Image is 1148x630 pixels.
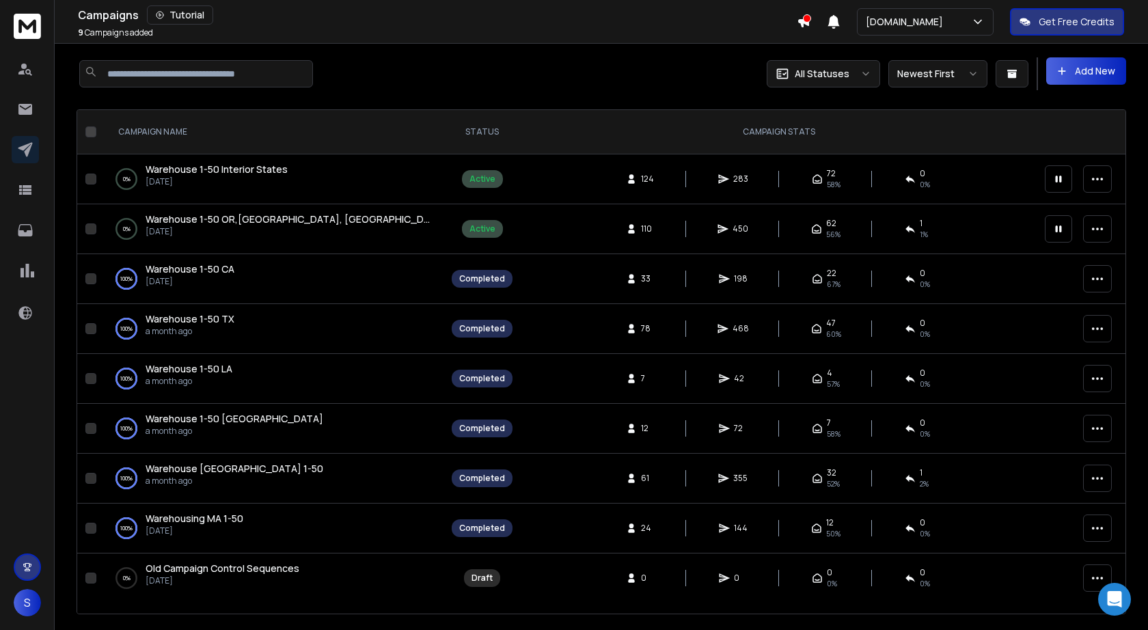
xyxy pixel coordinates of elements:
div: Completed [459,273,505,284]
span: 78 [641,323,655,334]
span: 72 [827,168,836,179]
p: 0 % [123,222,131,236]
span: 42 [734,373,748,384]
span: 56 % [826,229,840,240]
span: 60 % [826,329,841,340]
p: a month ago [146,376,232,387]
span: Warehouse 1-50 OR,[GEOGRAPHIC_DATA], [GEOGRAPHIC_DATA], [GEOGRAPHIC_DATA],[GEOGRAPHIC_DATA],[GEOG... [146,213,971,225]
span: 0 % [920,379,930,389]
td: 100%Warehouse 1-50 TXa month ago [102,304,443,354]
p: a month ago [146,326,234,337]
div: Completed [459,423,505,434]
span: 67 % [827,279,840,290]
span: 50 % [826,528,840,539]
span: 62 [826,218,836,229]
p: 100 % [120,422,133,435]
span: 0 % [920,279,930,290]
div: Draft [471,573,493,584]
span: 72 [734,423,748,434]
button: Get Free Credits [1010,8,1124,36]
span: 9 [78,27,83,38]
span: 0 [920,168,925,179]
a: Warehouse 1-50 CA [146,262,234,276]
span: 0 [827,567,832,578]
span: 0 [920,517,925,528]
td: 100%Warehouse 1-50 CA[DATE] [102,254,443,304]
th: CAMPAIGN NAME [102,110,443,154]
span: 7 [827,417,831,428]
p: 100 % [120,372,133,385]
p: [DATE] [146,176,288,187]
a: Warehouse [GEOGRAPHIC_DATA] 1-50 [146,462,323,476]
td: 100%Warehousing MA 1-50[DATE] [102,504,443,553]
button: Add New [1046,57,1126,85]
div: Completed [459,523,505,534]
span: 1 [920,218,922,229]
div: Completed [459,373,505,384]
span: 468 [733,323,749,334]
p: [DATE] [146,276,234,287]
p: 0 % [123,172,131,186]
div: Campaigns [78,5,797,25]
span: 24 [641,523,655,534]
p: 100 % [120,272,133,286]
a: Warehouse 1-50 TX [146,312,234,326]
span: 0% [920,578,930,589]
th: CAMPAIGN STATS [521,110,1037,154]
td: 0%Old Campaign Control Sequences[DATE] [102,553,443,603]
span: Warehouse 1-50 TX [146,312,234,325]
span: 450 [733,223,748,234]
span: 2 % [920,478,929,489]
p: 100 % [120,322,133,335]
p: 0 % [123,571,131,585]
div: Active [469,174,495,184]
p: Get Free Credits [1039,15,1115,29]
a: Warehouse 1-50 OR,[GEOGRAPHIC_DATA], [GEOGRAPHIC_DATA], [GEOGRAPHIC_DATA],[GEOGRAPHIC_DATA],[GEOG... [146,213,430,226]
span: 0 % [920,528,930,539]
p: [DATE] [146,525,243,536]
p: a month ago [146,476,323,487]
span: 355 [733,473,748,484]
a: Warehouse 1-50 [GEOGRAPHIC_DATA] [146,412,323,426]
span: Old Campaign Control Sequences [146,562,299,575]
span: 0% [827,578,837,589]
span: 47 [826,318,836,329]
span: 110 [641,223,655,234]
td: 100%Warehouse 1-50 LAa month ago [102,354,443,404]
a: Warehouse 1-50 LA [146,362,232,376]
span: 0 [920,318,925,329]
span: 0 [920,417,925,428]
p: Campaigns added [78,27,153,38]
div: Completed [459,473,505,484]
p: [DATE] [146,226,430,237]
p: a month ago [146,426,323,437]
div: Active [469,223,495,234]
td: 0%Warehouse 1-50 Interior States[DATE] [102,154,443,204]
button: Newest First [888,60,987,87]
span: 0 [734,573,748,584]
div: Completed [459,323,505,334]
button: S [14,589,41,616]
button: Tutorial [147,5,213,25]
td: 100%Warehouse [GEOGRAPHIC_DATA] 1-50a month ago [102,454,443,504]
span: Warehouse 1-50 LA [146,362,232,375]
span: 58 % [827,428,840,439]
span: 0 [920,368,925,379]
span: 12 [826,517,834,528]
span: 144 [734,523,748,534]
span: 12 [641,423,655,434]
span: 52 % [827,478,840,489]
span: 0 % [920,428,930,439]
span: 124 [641,174,655,184]
span: 0 [920,567,925,578]
p: [DOMAIN_NAME] [866,15,948,29]
span: 22 [827,268,836,279]
p: 100 % [120,471,133,485]
span: 1 [920,467,922,478]
span: 7 [641,373,655,384]
div: Open Intercom Messenger [1098,583,1131,616]
span: 0 [920,268,925,279]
